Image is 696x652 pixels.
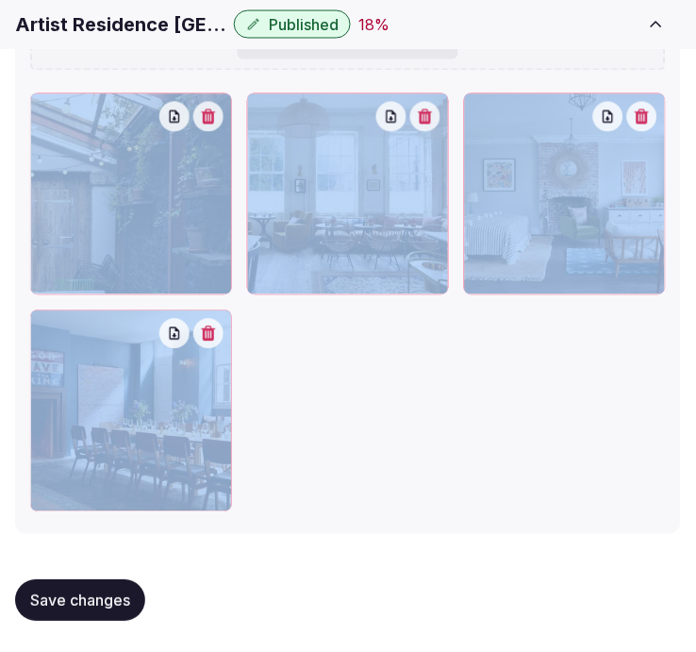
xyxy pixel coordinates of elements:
[30,592,130,610] span: Save changes
[632,4,681,45] button: Toggle sidebar
[358,13,389,36] div: 18 %
[15,580,145,622] button: Save changes
[247,93,449,295] div: 323210277.jpg
[234,10,351,39] button: Published
[269,15,339,34] span: Published
[30,93,232,295] div: 719865402.jpg
[464,93,666,295] div: 720575864.jpg
[358,13,389,36] button: 18%
[15,11,226,38] h1: Artist Residence [GEOGRAPHIC_DATA]
[30,310,232,512] div: 713225363.jpg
